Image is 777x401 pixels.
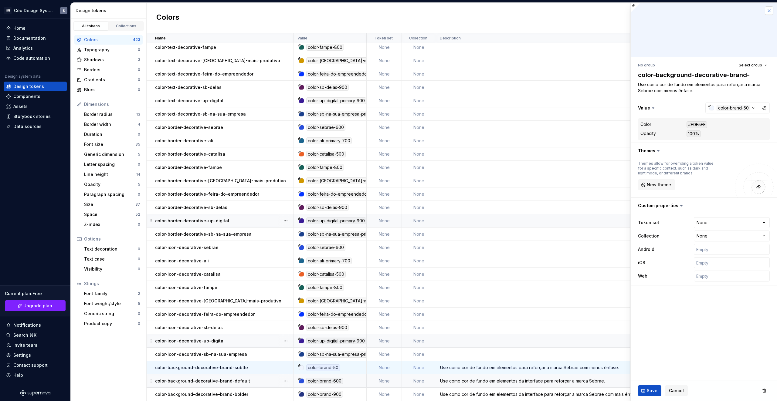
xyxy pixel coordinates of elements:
a: Data sources [4,122,67,131]
a: Text case0 [82,254,143,264]
div: Border radius [84,111,136,117]
div: 0 [138,222,140,227]
p: color-border-decorative-sb-na-sua-empresa [155,231,252,237]
button: Search ⌘K [4,330,67,340]
td: None [367,214,402,227]
div: 0 [138,47,140,52]
div: Contact support [13,362,48,368]
input: Empty [694,271,770,281]
p: color-icon-decorative-sb-na-sua-empresa [155,351,247,357]
div: 0 [138,77,140,82]
td: None [367,361,402,374]
td: None [402,348,436,361]
div: 4 [138,122,140,127]
p: Value [297,36,307,41]
p: Collection [409,36,427,41]
td: None [402,294,436,308]
td: None [367,254,402,268]
a: Home [4,23,67,33]
div: Use como cor de fundo em elementos da interface para reforçar a marca Sebrae. [436,378,674,384]
td: None [402,268,436,281]
div: color-sb-na-sua-empresa-primary-900 [306,111,387,117]
a: Paragraph spacing0 [82,190,143,199]
div: 2 [138,291,140,296]
p: color-icon-decorative-up-digital [155,338,225,344]
div: S [63,8,65,13]
p: color-background-decorative-brand-default [155,378,250,384]
div: 0 [138,257,140,261]
div: 0 [138,247,140,251]
div: Generic dimension [84,151,138,157]
div: All tokens [76,24,106,29]
div: No group [638,63,655,68]
div: color-fampe-800 [306,44,344,51]
div: 423 [133,37,140,42]
div: color-up-digital-primary-900 [306,217,366,224]
td: None [367,227,402,241]
div: Size [84,201,135,207]
td: None [367,334,402,348]
span: Upgrade plan [23,303,52,309]
td: None [402,174,436,187]
td: None [402,254,436,268]
div: Options [84,236,140,242]
td: None [402,187,436,201]
a: Product copy0 [82,319,143,329]
a: Settings [4,350,67,360]
div: Dimensions [84,101,140,107]
button: Select group [736,61,770,69]
td: None [402,227,436,241]
a: Z-index0 [82,220,143,229]
a: Invite team [4,340,67,350]
div: color-up-digital-primary-900 [306,338,366,344]
div: Color [640,121,651,127]
label: iOS [638,260,645,266]
td: None [367,161,402,174]
div: Text decoration [84,246,138,252]
div: color-sb-delas-900 [306,84,349,91]
div: Duration [84,131,138,137]
div: Space [84,211,135,217]
a: Text decoration0 [82,244,143,254]
label: Web [638,273,647,279]
div: 5 [138,152,140,157]
div: color-feira-do-empreendedor-primary-600 [306,191,396,197]
a: Upgrade plan [5,300,66,311]
a: Documentation [4,33,67,43]
div: Product copy [84,321,138,327]
a: Storybook stories [4,112,67,121]
div: 0 [138,87,140,92]
div: color-catalisa-500 [306,271,346,278]
button: SNCéu Design SystemS [1,4,69,17]
td: None [367,121,402,134]
td: None [367,348,402,361]
div: 0 [138,321,140,326]
div: Font size [84,141,135,147]
div: color-ali-primary-700 [306,258,352,264]
div: color-sb-delas-900 [306,204,349,211]
p: color-text-decorative-fampe [155,44,216,50]
div: Gradients [84,77,138,83]
div: Borders [84,67,138,73]
a: Generic string0 [82,309,143,318]
div: color-fampe-800 [306,164,344,171]
p: color-text-decorative-sb-na-sua-empresa [155,111,246,117]
td: None [402,134,436,147]
p: color-text-decorative-up-digital [155,98,223,104]
div: 0 [138,132,140,137]
td: None [402,161,436,174]
td: None [367,41,402,54]
td: None [367,308,402,321]
div: Shadows [84,57,138,63]
div: Opacity [84,181,138,187]
div: Céu Design System [14,8,53,14]
div: 14 [136,172,140,177]
button: Contact support [4,360,67,370]
td: None [367,187,402,201]
a: Border width4 [82,120,143,129]
span: Cancel [669,388,684,394]
div: color-[GEOGRAPHIC_DATA]-mais-produtivo-primary-600 [306,298,422,304]
div: Invite team [13,342,37,348]
textarea: Use como cor de fundo em elementos para reforçar a marca Sebrae com menos ênfase. [637,80,769,95]
p: color-text-decorative-sb-delas [155,84,222,90]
